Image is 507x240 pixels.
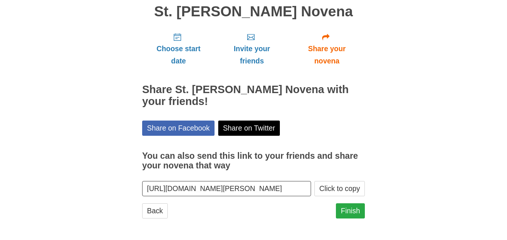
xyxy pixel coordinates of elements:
a: Share on Facebook [142,121,215,136]
span: Choose start date [150,43,207,67]
h1: St. [PERSON_NAME] Novena [142,4,365,20]
a: Share on Twitter [218,121,280,136]
a: Invite your friends [215,27,289,71]
h2: Share St. [PERSON_NAME] Novena with your friends! [142,84,365,108]
span: Share your novena [296,43,357,67]
a: Finish [336,203,365,218]
a: Choose start date [142,27,215,71]
button: Click to copy [314,181,365,196]
a: Share your novena [289,27,365,71]
a: Back [142,203,168,218]
span: Invite your friends [222,43,281,67]
h3: You can also send this link to your friends and share your novena that way [142,151,365,170]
